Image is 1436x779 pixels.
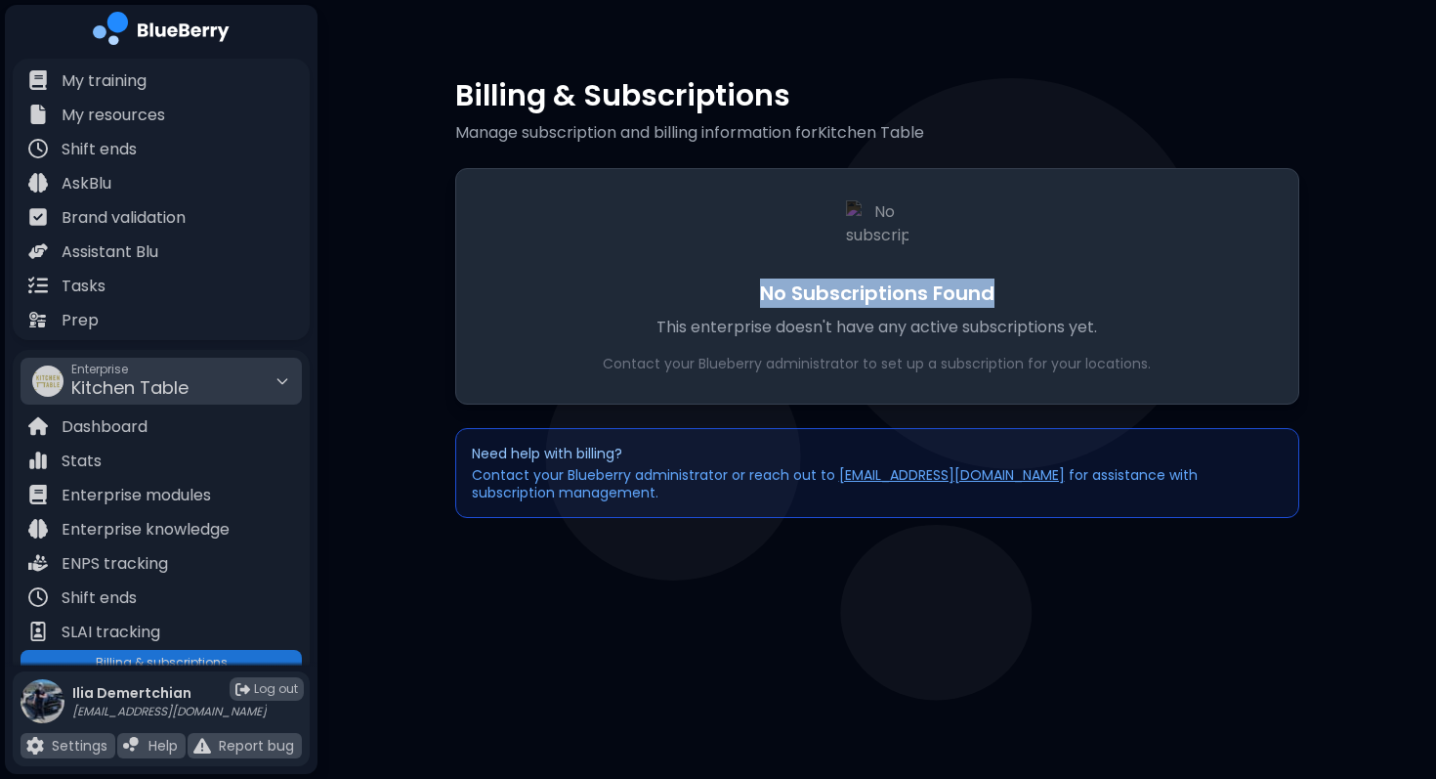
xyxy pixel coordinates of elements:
p: SLAI tracking [62,621,160,644]
a: Billing & subscriptions [21,650,302,673]
p: Enterprise modules [62,484,211,507]
img: file icon [28,207,48,227]
img: file icon [28,139,48,158]
h2: No Subscriptions Found [487,279,1267,308]
img: file icon [28,241,48,261]
p: AskBlu [62,172,111,195]
img: No subscriptions [846,200,908,263]
p: Stats [62,450,102,473]
p: Need help with billing? [472,445,1283,462]
img: file icon [28,553,48,573]
p: My resources [62,104,165,127]
span: Log out [254,681,298,697]
p: Contact your Blueberry administrator to set up a subscription for your locations. [487,355,1267,372]
a: [EMAIL_ADDRESS][DOMAIN_NAME] [839,465,1065,485]
span: Enterprise [71,362,189,377]
p: Shift ends [62,138,137,161]
p: Manage subscription and billing information for Kitchen Table [455,121,1299,145]
img: file icon [28,70,48,90]
span: Billing & subscriptions [96,654,228,671]
p: Assistant Blu [62,240,158,264]
span: Kitchen Table [71,375,189,400]
img: file icon [28,416,48,436]
p: This enterprise doesn't have any active subscriptions yet. [487,316,1267,339]
img: file icon [28,622,48,641]
img: logout [235,682,250,697]
p: Contact your Blueberry administrator or reach out to for assistance with subscription management. [472,466,1283,501]
p: [EMAIL_ADDRESS][DOMAIN_NAME] [72,704,267,719]
p: Report bug [219,737,294,755]
p: Ilia Demertchian [72,684,267,702]
p: Shift ends [62,586,137,610]
img: file icon [193,737,211,755]
img: file icon [28,310,48,329]
p: Prep [62,309,99,332]
img: file icon [28,485,48,504]
p: Brand validation [62,206,186,230]
img: file icon [28,105,48,124]
p: Enterprise knowledge [62,518,230,541]
img: file icon [28,276,48,295]
img: file icon [28,587,48,607]
img: company logo [93,12,230,52]
img: file icon [28,519,48,539]
p: Dashboard [62,415,148,439]
p: Tasks [62,275,106,298]
p: Billing & Subscriptions [455,78,1299,113]
p: ENPS tracking [62,552,168,576]
img: file icon [26,737,44,755]
p: My training [62,69,147,93]
img: file icon [123,737,141,755]
img: profile photo [21,679,64,723]
p: Settings [52,737,107,755]
p: Help [148,737,178,755]
img: file icon [28,173,48,193]
img: company thumbnail [32,366,63,397]
img: file icon [28,451,48,470]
